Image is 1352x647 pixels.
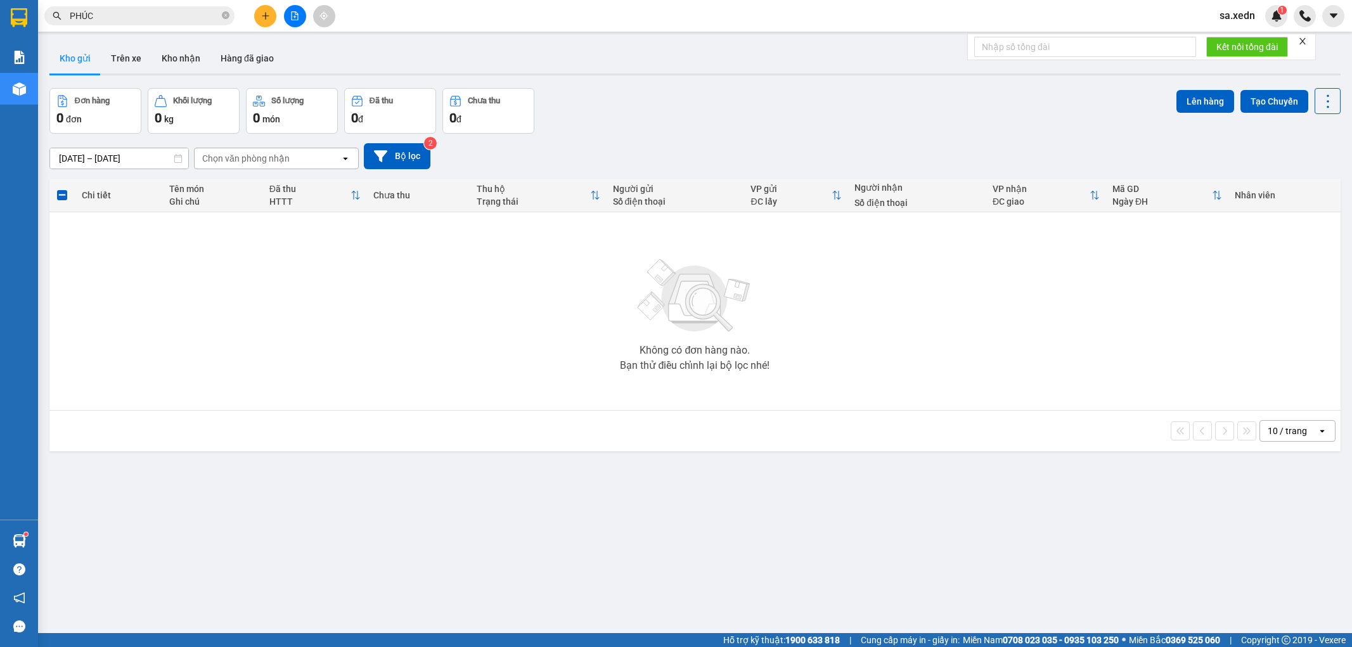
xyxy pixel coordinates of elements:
div: Chưa thu [373,190,465,200]
button: Kho gửi [49,43,101,74]
span: question-circle [13,563,25,575]
div: Thu hộ [477,184,589,194]
th: Toggle SortBy [263,179,367,212]
span: Cung cấp máy in - giấy in: [861,633,960,647]
img: logo-vxr [11,8,27,27]
div: 10 / trang [1268,425,1307,437]
th: Toggle SortBy [744,179,848,212]
button: Đã thu0đ [344,88,436,134]
span: message [13,620,25,632]
div: HTTT [269,196,351,207]
div: Tên món [169,184,256,194]
span: | [849,633,851,647]
th: Toggle SortBy [986,179,1106,212]
div: Đã thu [370,96,393,105]
button: plus [254,5,276,27]
span: ⚪️ [1122,637,1126,643]
span: 0 [155,110,162,125]
button: Kết nối tổng đài [1206,37,1288,57]
span: 1 [1280,6,1284,15]
div: Ghi chú [169,196,256,207]
span: file-add [290,11,299,20]
div: Người gửi [613,184,738,194]
span: đ [358,114,363,124]
div: Không có đơn hàng nào. [640,345,750,356]
span: Miền Nam [963,633,1119,647]
div: VP nhận [993,184,1090,194]
span: Kết nối tổng đài [1216,40,1278,54]
th: Toggle SortBy [470,179,606,212]
button: Lên hàng [1176,90,1234,113]
strong: 0708 023 035 - 0935 103 250 [1003,635,1119,645]
div: Khối lượng [173,96,212,105]
span: Hỗ trợ kỹ thuật: [723,633,840,647]
button: Chưa thu0đ [442,88,534,134]
span: 0 [351,110,358,125]
button: Số lượng0món [246,88,338,134]
div: Chi tiết [82,190,157,200]
div: Mã GD [1112,184,1212,194]
sup: 2 [424,137,437,150]
div: Số lượng [271,96,304,105]
svg: open [340,153,351,163]
div: Đã thu [269,184,351,194]
span: caret-down [1328,10,1339,22]
button: Trên xe [101,43,151,74]
div: Số điện thoại [854,198,980,208]
img: warehouse-icon [13,534,26,548]
span: 0 [253,110,260,125]
img: icon-new-feature [1271,10,1282,22]
div: Nhân viên [1235,190,1334,200]
div: Chưa thu [468,96,500,105]
button: Đơn hàng0đơn [49,88,141,134]
sup: 1 [1278,6,1287,15]
img: solution-icon [13,51,26,64]
span: 0 [449,110,456,125]
span: Miền Bắc [1129,633,1220,647]
span: search [53,11,61,20]
svg: open [1317,426,1327,436]
div: Ngày ĐH [1112,196,1212,207]
strong: 0369 525 060 [1166,635,1220,645]
button: file-add [284,5,306,27]
div: ĐC lấy [750,196,832,207]
input: Select a date range. [50,148,188,169]
input: Nhập số tổng đài [974,37,1196,57]
span: món [262,114,280,124]
button: Tạo Chuyến [1240,90,1308,113]
span: aim [319,11,328,20]
button: aim [313,5,335,27]
span: plus [261,11,270,20]
div: Đơn hàng [75,96,110,105]
img: svg+xml;base64,PHN2ZyBjbGFzcz0ibGlzdC1wbHVnX19zdmciIHhtbG5zPSJodHRwOi8vd3d3LnczLm9yZy8yMDAwL3N2Zy... [631,252,758,340]
span: close [1298,37,1307,46]
div: Số điện thoại [613,196,738,207]
span: 0 [56,110,63,125]
span: sa.xedn [1209,8,1265,23]
div: Trạng thái [477,196,589,207]
button: Khối lượng0kg [148,88,240,134]
button: caret-down [1322,5,1344,27]
span: copyright [1282,636,1291,644]
sup: 1 [24,532,28,536]
span: close-circle [222,10,229,22]
div: ĐC giao [993,196,1090,207]
input: Tìm tên, số ĐT hoặc mã đơn [70,9,219,23]
strong: 1900 633 818 [785,635,840,645]
span: đơn [66,114,82,124]
div: VP gửi [750,184,832,194]
th: Toggle SortBy [1106,179,1228,212]
span: kg [164,114,174,124]
div: Người nhận [854,183,980,193]
button: Bộ lọc [364,143,430,169]
div: Chọn văn phòng nhận [202,152,290,165]
div: Bạn thử điều chỉnh lại bộ lọc nhé! [620,361,769,371]
button: Hàng đã giao [210,43,284,74]
span: | [1230,633,1232,647]
span: close-circle [222,11,229,19]
span: đ [456,114,461,124]
img: phone-icon [1299,10,1311,22]
img: warehouse-icon [13,82,26,96]
button: Kho nhận [151,43,210,74]
span: notification [13,592,25,604]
